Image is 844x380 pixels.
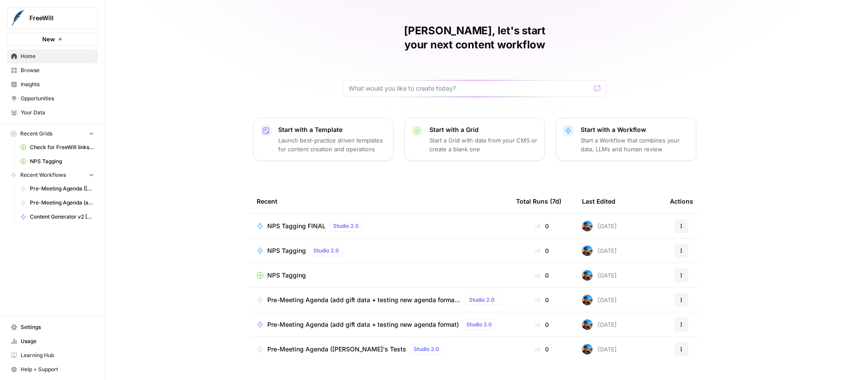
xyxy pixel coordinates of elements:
[21,351,94,359] span: Learning Hub
[278,136,386,153] p: Launch best-practice driven templates for content creation and operations
[21,337,94,345] span: Usage
[7,334,98,348] a: Usage
[7,49,98,63] a: Home
[16,182,98,196] a: Pre-Meeting Agenda ([PERSON_NAME]'s Tests
[30,185,94,193] span: Pre-Meeting Agenda ([PERSON_NAME]'s Tests
[7,91,98,106] a: Opportunities
[257,295,502,305] a: Pre-Meeting Agenda (add gift data + testing new agenda format) (Will's Test)Studio 2.0
[7,127,98,140] button: Recent Grids
[516,246,568,255] div: 0
[7,348,98,362] a: Learning Hub
[582,319,617,330] div: [DATE]
[516,320,568,329] div: 0
[7,320,98,334] a: Settings
[516,271,568,280] div: 0
[21,365,94,373] span: Help + Support
[267,345,406,354] span: Pre-Meeting Agenda ([PERSON_NAME]'s Tests
[21,95,94,102] span: Opportunities
[7,33,98,46] button: New
[582,344,593,354] img: guc7rct96eu9q91jrjlizde27aab
[582,295,593,305] img: guc7rct96eu9q91jrjlizde27aab
[21,109,94,117] span: Your Data
[7,106,98,120] a: Your Data
[20,130,52,138] span: Recent Grids
[469,296,495,304] span: Studio 2.0
[582,189,615,213] div: Last Edited
[581,136,689,153] p: Start a Workflow that combines your data, LLMs and human review
[257,271,502,280] a: NPS Tagging
[257,189,502,213] div: Recent
[267,320,459,329] span: Pre-Meeting Agenda (add gift data + testing new agenda format)
[30,143,94,151] span: Check for FreeWill links on partner's external website
[466,321,492,329] span: Studio 2.0
[29,14,83,22] span: FreeWill
[30,157,94,165] span: NPS Tagging
[7,168,98,182] button: Recent Workflows
[581,125,689,134] p: Start with a Workflow
[516,222,568,230] div: 0
[516,189,561,213] div: Total Runs (7d)
[582,221,593,231] img: guc7rct96eu9q91jrjlizde27aab
[16,154,98,168] a: NPS Tagging
[516,345,568,354] div: 0
[253,118,394,161] button: Start with a TemplateLaunch best-practice driven templates for content creation and operations
[10,10,26,26] img: FreeWill Logo
[582,270,617,281] div: [DATE]
[267,246,306,255] span: NPS Tagging
[582,344,617,354] div: [DATE]
[516,296,568,304] div: 0
[582,270,593,281] img: guc7rct96eu9q91jrjlizde27aab
[582,319,593,330] img: guc7rct96eu9q91jrjlizde27aab
[257,344,502,354] a: Pre-Meeting Agenda ([PERSON_NAME]'s TestsStudio 2.0
[582,295,617,305] div: [DATE]
[21,323,94,331] span: Settings
[582,221,617,231] div: [DATE]
[21,80,94,88] span: Insights
[7,7,98,29] button: Workspace: FreeWill
[257,319,502,330] a: Pre-Meeting Agenda (add gift data + testing new agenda format)Studio 2.0
[16,140,98,154] a: Check for FreeWill links on partner's external website
[20,171,66,179] span: Recent Workflows
[333,222,359,230] span: Studio 2.0
[267,222,326,230] span: NPS Tagging FINAL
[429,136,538,153] p: Start a Grid with data from your CMS or create a blank one
[16,196,98,210] a: Pre-Meeting Agenda (add gift data + testing new agenda format) (Will's Test)
[7,77,98,91] a: Insights
[582,245,617,256] div: [DATE]
[313,247,339,255] span: Studio 2.0
[414,345,439,353] span: Studio 2.0
[42,35,55,44] span: New
[7,362,98,376] button: Help + Support
[349,84,590,93] input: What would you like to create today?
[7,63,98,77] a: Browse
[21,66,94,74] span: Browse
[30,213,94,221] span: Content Generator v2 [LIVE]
[582,245,593,256] img: guc7rct96eu9q91jrjlizde27aab
[16,210,98,224] a: Content Generator v2 [LIVE]
[278,125,386,134] p: Start with a Template
[21,52,94,60] span: Home
[404,118,545,161] button: Start with a GridStart a Grid with data from your CMS or create a blank one
[267,271,306,280] span: NPS Tagging
[556,118,696,161] button: Start with a WorkflowStart a Workflow that combines your data, LLMs and human review
[30,199,94,207] span: Pre-Meeting Agenda (add gift data + testing new agenda format) (Will's Test)
[343,24,607,52] h1: [PERSON_NAME], let's start your next content workflow
[670,189,693,213] div: Actions
[267,296,462,304] span: Pre-Meeting Agenda (add gift data + testing new agenda format) (Will's Test)
[257,221,502,231] a: NPS Tagging FINALStudio 2.0
[429,125,538,134] p: Start with a Grid
[257,245,502,256] a: NPS TaggingStudio 2.0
